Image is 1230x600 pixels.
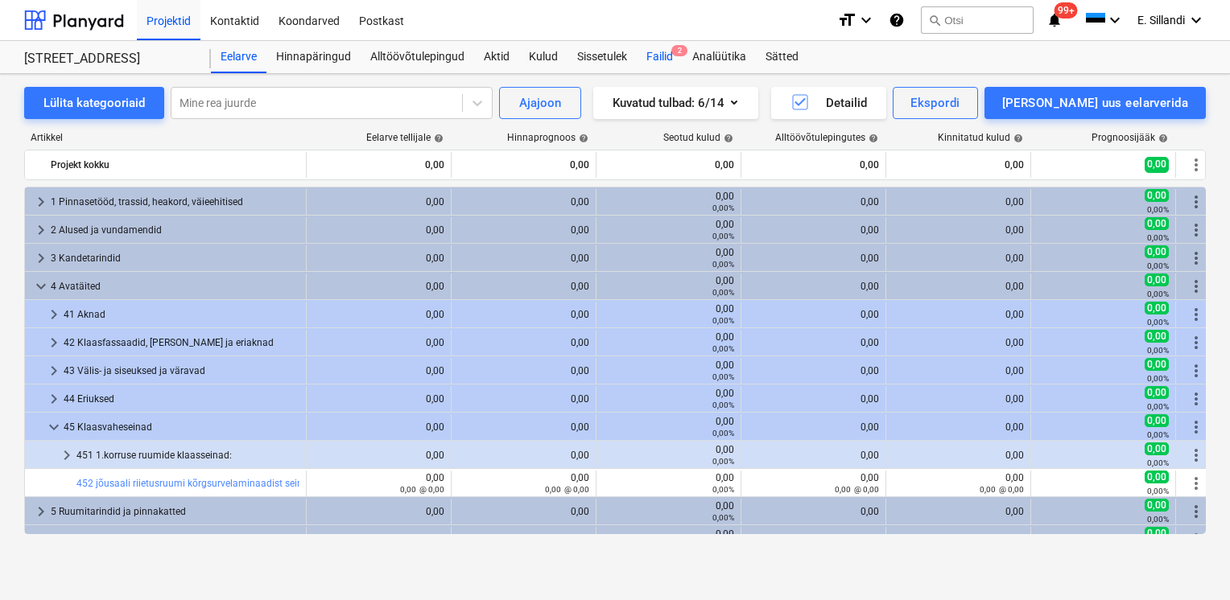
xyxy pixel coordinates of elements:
div: 0,00 [313,309,444,320]
div: 0,00 [313,450,444,461]
i: notifications [1046,10,1063,30]
div: 44 Eriuksed [64,386,299,412]
span: keyboard_arrow_right [57,446,76,465]
a: Hinnapäringud [266,41,361,73]
div: 0,00 [893,337,1024,348]
div: 0,00 [603,444,734,466]
div: Artikkel [24,132,306,143]
div: 0,00 [893,472,1024,495]
span: 99+ [1055,2,1078,18]
div: Kinnitatud kulud [938,132,1023,143]
div: 0,00 [313,152,444,178]
div: 0,00 [748,309,879,320]
span: 0,00 [1145,273,1169,286]
div: 42 Klaasfassaadid, [PERSON_NAME] ja eriaknad [64,330,299,355]
span: keyboard_arrow_right [31,530,51,549]
span: keyboard_arrow_right [31,192,51,212]
div: 0,00 [313,224,444,236]
div: 0,00 [748,506,879,517]
span: 0,00 [1145,302,1169,314]
button: Otsi [921,6,1034,34]
div: 0,00 [748,393,879,405]
div: 0,00 [603,360,734,382]
div: 0,00 [603,331,734,354]
div: 4 Avatäited [51,273,299,299]
div: 0,00 [458,450,589,461]
span: Rohkem tegevusi [1187,277,1206,296]
small: 0,00% [712,401,734,409]
span: help [720,134,733,143]
span: help [1155,134,1168,143]
span: 0,00 [1145,414,1169,427]
div: Lülita kategooriaid [43,92,145,113]
span: keyboard_arrow_right [44,361,64,380]
div: Hinnaprognoos [507,132,588,143]
div: 0,00 [313,506,444,517]
a: Analüütika [683,41,756,73]
span: E. Sillandi [1137,14,1185,27]
div: 0,00 [748,472,879,495]
div: 0,00 [458,393,589,405]
small: 0,00% [1147,233,1169,242]
div: Eelarve tellijale [366,132,444,143]
i: format_size [837,10,856,30]
div: 0,00 [893,365,1024,376]
div: 0,00 [458,309,589,320]
div: 45 Klaasvaheseinad [64,414,299,440]
div: 0,00 [748,152,879,178]
div: 0,00 [893,152,1024,178]
div: Sätted [756,41,808,73]
small: 0,00% [1147,318,1169,327]
a: 452 jõusaali riietusruumi kõrgsurvelaminaadist seinad (koos uksega) [76,478,378,489]
div: 0,00 [603,247,734,269]
div: 0,00 [603,388,734,410]
button: Detailid [771,87,886,119]
div: 0,00 [603,219,734,241]
small: 0,00% [712,513,734,522]
span: 0,00 [1145,330,1169,343]
div: 0,00 [893,309,1024,320]
small: 0,00% [1147,205,1169,214]
span: 0,00 [1145,499,1169,512]
div: 0,00 [313,421,444,433]
div: 0,00 [603,152,734,178]
span: keyboard_arrow_right [31,502,51,521]
div: 0,00 [458,506,589,517]
div: Eelarve [211,41,266,73]
span: 0,00 [1145,442,1169,455]
div: 0,00 [748,365,879,376]
span: Rohkem tegevusi [1187,249,1206,268]
div: 0,00 [893,196,1024,208]
small: 0,00% [1147,487,1169,495]
span: 0,00 [1145,245,1169,258]
small: 0,00% [712,316,734,325]
div: Detailid [790,92,867,113]
div: Prognoosijääk [1092,132,1168,143]
div: 0,00 [748,196,879,208]
small: 0,00% [1147,430,1169,439]
span: Rohkem tegevusi [1187,446,1206,465]
small: 0,00 @ 0,00 [835,485,879,494]
small: 0,00% [1147,458,1169,467]
span: help [576,134,588,143]
div: 0,00 [748,224,879,236]
div: Seotud kulud [663,132,733,143]
span: help [1010,134,1023,143]
div: 43 Välis- ja siseuksed ja väravad [64,358,299,384]
div: 3 Kandetarindid [51,245,299,271]
div: 0,00 [603,275,734,298]
span: 0,00 [1145,217,1169,230]
div: 0,00 [893,506,1024,517]
div: [STREET_ADDRESS] [24,51,192,68]
div: 0,00 [748,337,879,348]
span: 0,00 [1145,358,1169,371]
div: 0,00 [748,450,879,461]
span: keyboard_arrow_right [44,305,64,324]
small: 0,00% [1147,261,1169,270]
i: Abikeskus [889,10,905,30]
small: 0,00% [712,372,734,381]
i: keyboard_arrow_down [856,10,876,30]
div: 0,00 [603,191,734,213]
div: Sissetulek [568,41,637,73]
